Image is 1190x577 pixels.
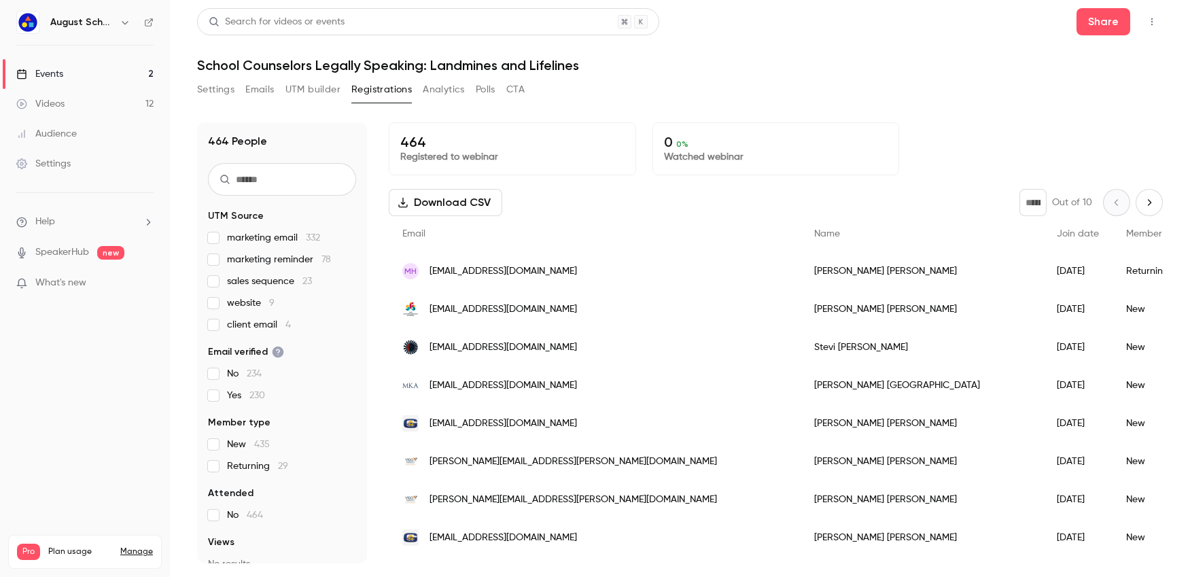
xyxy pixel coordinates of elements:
span: 234 [247,369,262,379]
button: Settings [197,79,234,101]
span: No [227,508,263,522]
span: marketing reminder [227,253,331,266]
img: gisd.k12.nm.us [402,529,419,546]
img: sfschool.org [402,301,419,317]
span: [EMAIL_ADDRESS][DOMAIN_NAME] [430,264,577,279]
img: gisd.k12.nm.us [402,415,419,432]
img: mka.org [402,377,419,394]
span: Attended [208,487,253,500]
p: Out of 10 [1052,196,1092,209]
span: 4 [285,320,291,330]
p: Registered to webinar [400,150,625,164]
span: website [227,296,275,310]
span: [EMAIL_ADDRESS][DOMAIN_NAME] [430,340,577,355]
p: No results [208,557,356,571]
span: [EMAIL_ADDRESS][DOMAIN_NAME] [430,302,577,317]
span: 435 [254,440,270,449]
span: What's new [35,276,86,290]
div: [DATE] [1043,252,1113,290]
span: 464 [247,510,263,520]
div: Stevi [PERSON_NAME] [801,328,1043,366]
div: Search for videos or events [209,15,345,29]
span: Member type [208,416,270,430]
span: Name [814,229,840,239]
span: Help [35,215,55,229]
div: [DATE] [1043,290,1113,328]
span: sales sequence [227,275,312,288]
span: Member type [1126,229,1185,239]
img: August Schools [17,12,39,33]
div: [DATE] [1043,404,1113,442]
span: New [227,438,270,451]
div: Settings [16,157,71,171]
span: 78 [321,255,331,264]
p: Watched webinar [664,150,888,164]
div: [DATE] [1043,519,1113,557]
span: Returning [227,459,288,473]
span: 9 [269,298,275,308]
span: Yes [227,389,265,402]
h1: School Counselors Legally Speaking: Landmines and Lifelines [197,57,1163,73]
div: [DATE] [1043,480,1113,519]
span: UTM Source [208,209,264,223]
li: help-dropdown-opener [16,215,154,229]
div: [DATE] [1043,442,1113,480]
div: Events [16,67,63,81]
button: Analytics [423,79,465,101]
span: [PERSON_NAME][EMAIL_ADDRESS][PERSON_NAME][DOMAIN_NAME] [430,455,717,469]
button: CTA [506,79,525,101]
h6: August Schools [50,16,114,29]
span: No [227,367,262,381]
span: Pro [17,544,40,560]
button: UTM builder [285,79,340,101]
p: 464 [400,134,625,150]
span: Plan usage [48,546,112,557]
div: [PERSON_NAME] [GEOGRAPHIC_DATA] [801,366,1043,404]
button: Download CSV [389,189,502,216]
span: 230 [249,391,265,400]
span: Email verified [208,345,284,359]
button: Polls [476,79,495,101]
span: [EMAIL_ADDRESS][DOMAIN_NAME] [430,531,577,545]
span: 29 [278,461,288,471]
div: Videos [16,97,65,111]
span: 332 [306,233,320,243]
span: new [97,246,124,260]
p: 0 [664,134,888,150]
div: [DATE] [1043,328,1113,366]
img: vigoschools.org [402,491,419,508]
div: [PERSON_NAME] [PERSON_NAME] [801,290,1043,328]
div: [PERSON_NAME] [PERSON_NAME] [801,252,1043,290]
a: Manage [120,546,153,557]
button: Registrations [351,79,412,101]
h1: 464 People [208,133,267,150]
button: Share [1077,8,1130,35]
div: [PERSON_NAME] [PERSON_NAME] [801,519,1043,557]
span: [PERSON_NAME][EMAIL_ADDRESS][PERSON_NAME][DOMAIN_NAME] [430,493,717,507]
button: Emails [245,79,274,101]
div: [PERSON_NAME] [PERSON_NAME] [801,442,1043,480]
a: SpeakerHub [35,245,89,260]
span: [EMAIL_ADDRESS][DOMAIN_NAME] [430,379,577,393]
span: 23 [302,277,312,286]
div: Audience [16,127,77,141]
span: Views [208,536,234,549]
img: kentdenver.org [402,339,419,355]
span: Email [402,229,425,239]
div: [PERSON_NAME] [PERSON_NAME] [801,404,1043,442]
img: vigoschools.org [402,453,419,470]
button: Next page [1136,189,1163,216]
span: Join date [1057,229,1099,239]
span: MH [404,265,417,277]
span: 0 % [676,139,688,149]
iframe: Noticeable Trigger [137,277,154,290]
span: marketing email [227,231,320,245]
div: [PERSON_NAME] [PERSON_NAME] [801,480,1043,519]
div: [DATE] [1043,366,1113,404]
span: client email [227,318,291,332]
span: [EMAIL_ADDRESS][DOMAIN_NAME] [430,417,577,431]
